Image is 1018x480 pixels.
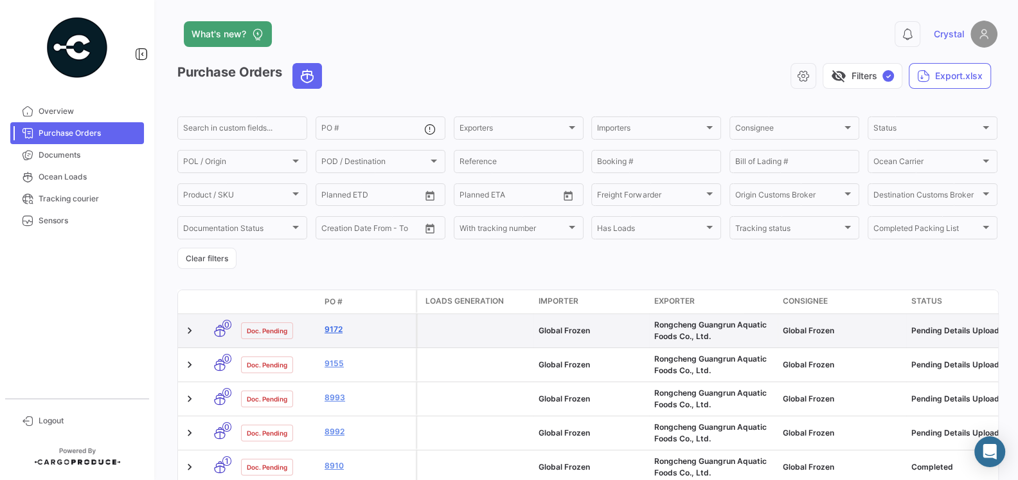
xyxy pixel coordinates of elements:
span: Status [873,125,980,134]
datatable-header-cell: Doc. Status [236,297,319,307]
a: 8992 [325,426,411,438]
span: Overview [39,106,139,117]
datatable-header-cell: Transport mode [204,297,236,307]
input: From [321,192,339,201]
span: POL / Origin [183,159,290,168]
span: Rongcheng Guangrun Aquatic Foods Co., Ltd. [654,388,767,409]
span: Importers [597,125,704,134]
span: 0 [222,354,231,364]
span: Global Frozen [783,394,834,403]
button: What's new? [184,21,272,47]
button: Open calendar [558,186,578,205]
span: Origin Customs Broker [735,192,842,201]
span: Has Loads [597,225,704,234]
span: Ocean Carrier [873,159,980,168]
datatable-header-cell: Exporter [649,290,778,313]
input: To [348,192,395,201]
span: Status [911,295,942,307]
span: visibility_off [831,68,846,84]
span: Global Frozen [539,394,590,403]
span: Consignee [735,125,842,134]
a: Ocean Loads [10,166,144,188]
span: Documentation Status [183,225,290,234]
span: Documents [39,149,139,161]
span: 1 [222,456,231,466]
input: From [460,192,478,201]
a: Tracking courier [10,188,144,210]
span: Global Frozen [783,360,834,369]
datatable-header-cell: Consignee [778,290,906,313]
div: Abrir Intercom Messenger [974,436,1005,467]
img: powered-by.png [45,15,109,80]
a: 8910 [325,460,411,472]
span: POD / Destination [321,159,428,168]
span: Purchase Orders [39,127,139,139]
span: Exporters [460,125,566,134]
span: Rongcheng Guangrun Aquatic Foods Co., Ltd. [654,320,767,341]
span: Doc. Pending [247,462,287,472]
input: To [348,225,395,234]
span: Global Frozen [539,428,590,438]
span: Rongcheng Guangrun Aquatic Foods Co., Ltd. [654,422,767,443]
a: Expand/Collapse Row [183,461,196,474]
span: PO # [325,296,343,308]
input: To [487,192,533,201]
span: Global Frozen [539,360,590,369]
span: Tracking status [735,225,842,234]
span: 0 [222,388,231,398]
a: Overview [10,100,144,122]
span: Doc. Pending [247,428,287,438]
button: Open calendar [420,186,440,205]
span: Freight Forwarder [597,192,704,201]
a: 9172 [325,324,411,335]
span: With tracking number [460,225,566,234]
a: Expand/Collapse Row [183,324,196,337]
span: Global Frozen [539,462,590,472]
button: Export.xlsx [909,63,991,89]
span: Logout [39,415,139,427]
datatable-header-cell: Importer [533,290,649,313]
span: Rongcheng Guangrun Aquatic Foods Co., Ltd. [654,456,767,477]
span: Destination Customs Broker [873,192,980,201]
span: Consignee [783,295,828,307]
a: Purchase Orders [10,122,144,144]
span: Ocean Loads [39,171,139,183]
a: Documents [10,144,144,166]
span: Tracking courier [39,193,139,205]
a: Expand/Collapse Row [183,392,196,405]
span: Product / SKU [183,192,290,201]
span: Global Frozen [539,326,590,335]
input: From [321,225,339,234]
span: Sensors [39,215,139,226]
span: Rongcheng Guangrun Aquatic Foods Co., Ltd. [654,354,767,375]
a: Expand/Collapse Row [183,358,196,371]
datatable-header-cell: PO # [319,291,416,313]
span: Doc. Pending [247,394,287,404]
button: Ocean [293,64,321,88]
datatable-header-cell: Loads generation [418,290,533,313]
span: Global Frozen [783,462,834,472]
button: Clear filters [177,248,237,269]
span: Exporter [654,295,695,307]
span: 0 [222,320,231,329]
button: visibility_offFilters✓ [823,63,902,89]
img: placeholder-user.png [970,21,997,48]
span: 0 [222,422,231,432]
span: Doc. Pending [247,326,287,336]
button: Open calendar [420,219,440,238]
span: Loads generation [425,295,504,307]
a: Sensors [10,210,144,232]
a: 9155 [325,358,411,369]
span: What's new? [192,28,246,41]
span: Global Frozen [783,326,834,335]
span: Completed Packing List [873,225,980,234]
h3: Purchase Orders [177,63,326,89]
span: ✓ [882,70,894,82]
a: Expand/Collapse Row [183,427,196,439]
a: 8993 [325,392,411,403]
span: Crystal [934,28,964,41]
span: Importer [539,295,578,307]
span: Doc. Pending [247,360,287,370]
span: Global Frozen [783,428,834,438]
